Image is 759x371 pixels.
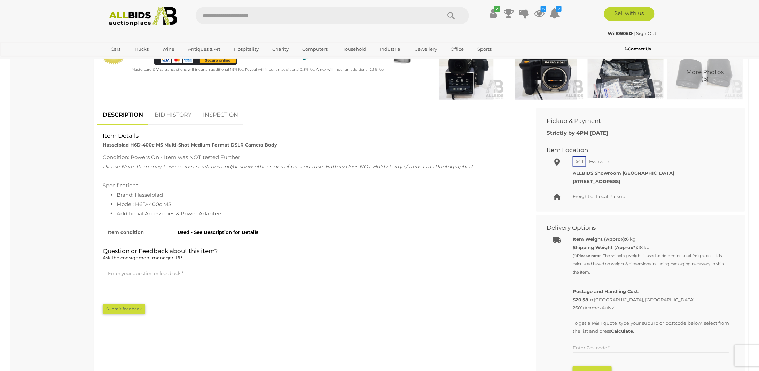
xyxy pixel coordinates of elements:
[508,50,584,100] img: Hasselblad H6D-400c MS Multi-Shot Medium Format DSLR Camera Body
[636,31,656,36] a: Sign Out
[130,44,153,55] a: Trucks
[573,235,729,243] div: 6 kg
[583,305,616,310] span: (AramexAuNz)
[108,229,144,235] strong: Item condition
[337,44,371,55] a: Household
[611,328,633,334] b: Calculate
[298,44,332,55] a: Computers
[608,31,633,36] strong: Will0905
[178,229,258,235] strong: Used - See Description for Details
[687,69,724,82] span: More Photos (6)
[411,44,441,55] a: Jewellery
[547,118,724,124] h2: Pickup & Payment
[625,45,653,53] a: Contact Us
[149,105,197,125] a: BID HISTORY
[103,255,184,260] span: Ask the consignment manager (RB)
[573,236,626,242] b: Item Weight (Approx):
[106,55,165,66] a: [GEOGRAPHIC_DATA]
[573,244,729,276] div: 18 kg
[103,248,521,262] h2: Question or Feedback about this item?
[608,31,634,36] a: Will0905
[547,224,724,231] h2: Delivery Options
[573,245,639,250] strong: Shipping Weight (Approx*):
[158,44,179,55] a: Wine
[103,163,474,170] span: Please Note: Item may have marks, scratches and/or show other signs of previous use. Battery does...
[573,289,640,294] b: Postage and Handling Cost:
[667,50,743,100] img: Hasselblad H6D-400c MS Multi-Shot Medium Format DSLR Camera Body
[198,105,243,125] a: INSPECTION
[473,44,496,55] a: Sports
[541,6,546,12] i: 6
[97,105,148,125] a: DESCRIPTION
[117,199,521,209] li: Model: H6D-400c MS
[573,253,724,275] small: (*) - The shipping weight is used to determine total freight cost. It is calculated based on weig...
[587,157,612,166] span: Fyshwick
[103,133,521,139] h2: Item Details
[268,44,293,55] a: Charity
[131,67,385,72] small: Mastercard & Visa transactions will incur an additional 1.9% fee. Paypal will incur an additional...
[634,31,635,36] span: |
[549,7,560,19] a: 2
[103,181,521,190] div: Specifications:
[105,7,181,26] img: Allbids.com.au
[547,147,724,153] h2: Item Location
[103,304,145,314] button: Submit feedback
[573,194,625,199] span: Freight or Local Pickup
[573,297,588,302] span: $20.58
[577,253,601,258] strong: Please note
[604,7,655,21] a: Sell with us
[106,44,125,55] a: Cars
[625,46,651,52] b: Contact Us
[573,297,696,310] span: to [GEOGRAPHIC_DATA], [GEOGRAPHIC_DATA], 2601
[547,129,608,136] b: Strictly by 4PM [DATE]
[573,170,675,176] strong: ALLBIDS Showroom [GEOGRAPHIC_DATA]
[573,319,729,336] p: To get a P&H quote, type your suburb or postcode below, select from the list and press .
[103,142,277,148] strong: Hasselblad H6D-400c MS Multi-Shot Medium Format DSLR Camera Body
[434,7,469,24] button: Search
[428,50,504,100] img: Hasselblad H6D-400c MS Multi-Shot Medium Format DSLR Camera Body
[494,6,500,12] i: ✔
[446,44,468,55] a: Office
[375,44,406,55] a: Industrial
[573,179,620,184] strong: [STREET_ADDRESS]
[117,209,521,218] li: Additional Accessories & Power Adapters
[229,44,263,55] a: Hospitality
[103,152,521,162] div: Condition: Powers On - Item was NOT tested Further
[183,44,225,55] a: Antiques & Art
[556,6,562,12] i: 2
[588,50,664,100] img: Hasselblad H6D-400c MS Multi-Shot Medium Format DSLR Camera Body
[488,7,499,19] a: ✔
[534,7,545,19] a: 6
[117,190,521,199] li: Brand: Hasselblad
[573,156,586,167] span: ACT
[667,50,743,100] a: More Photos(6)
